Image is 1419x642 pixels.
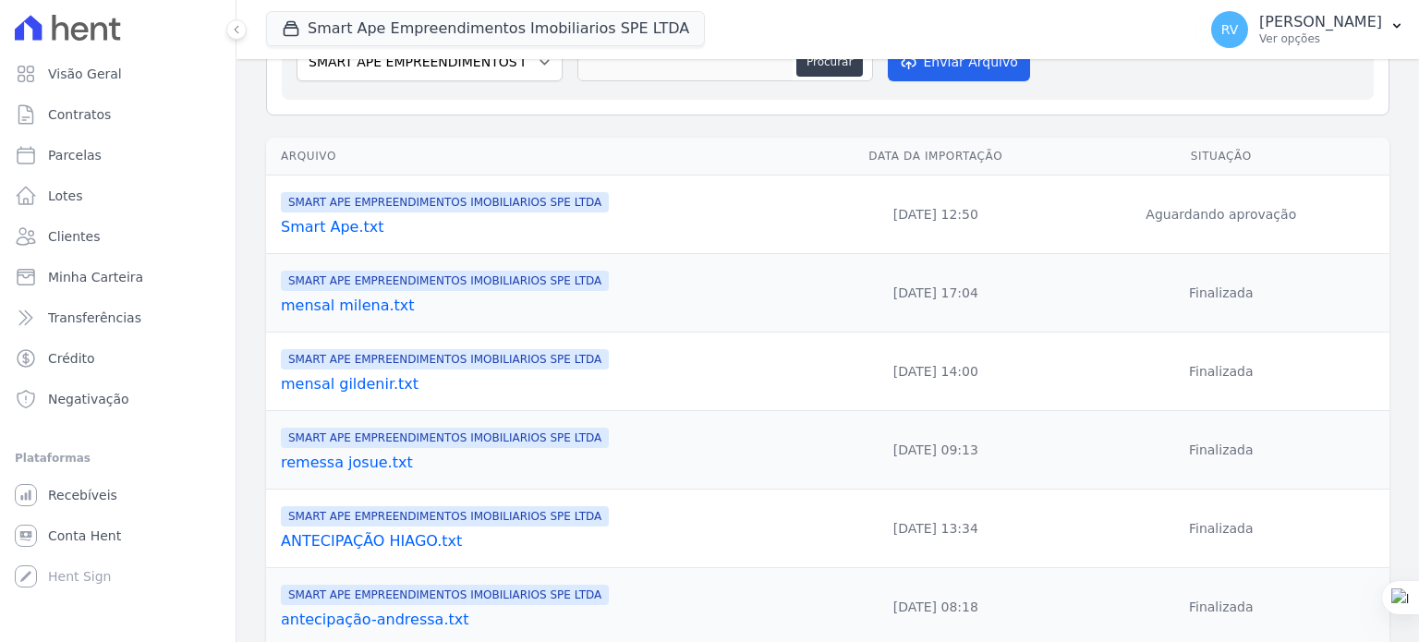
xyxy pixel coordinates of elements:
[48,65,122,83] span: Visão Geral
[48,146,102,164] span: Parcelas
[1259,31,1382,46] p: Ver opções
[7,299,228,336] a: Transferências
[48,527,121,545] span: Conta Hent
[1053,411,1389,490] td: Finalizada
[266,138,819,176] th: Arquivo
[7,177,228,214] a: Lotes
[7,96,228,133] a: Contratos
[48,309,141,327] span: Transferências
[281,452,811,474] a: remessa josue.txt
[1196,4,1419,55] button: RV [PERSON_NAME] Ver opções
[48,268,143,286] span: Minha Carteira
[1259,13,1382,31] p: [PERSON_NAME]
[7,477,228,514] a: Recebíveis
[7,381,228,418] a: Negativação
[281,295,811,317] a: mensal milena.txt
[15,447,221,469] div: Plataformas
[281,585,609,605] span: SMART APE EMPREENDIMENTOS IMOBILIARIOS SPE LTDA
[1053,176,1389,254] td: Aguardando aprovação
[48,105,111,124] span: Contratos
[819,176,1053,254] td: [DATE] 12:50
[1053,490,1389,568] td: Finalizada
[281,428,609,448] span: SMART APE EMPREENDIMENTOS IMOBILIARIOS SPE LTDA
[281,506,609,527] span: SMART APE EMPREENDIMENTOS IMOBILIARIOS SPE LTDA
[7,218,228,255] a: Clientes
[819,411,1053,490] td: [DATE] 09:13
[281,271,609,291] span: SMART APE EMPREENDIMENTOS IMOBILIARIOS SPE LTDA
[1053,333,1389,411] td: Finalizada
[7,137,228,174] a: Parcelas
[281,349,609,369] span: SMART APE EMPREENDIMENTOS IMOBILIARIOS SPE LTDA
[819,254,1053,333] td: [DATE] 17:04
[819,490,1053,568] td: [DATE] 13:34
[888,42,1030,81] button: Enviar Arquivo
[7,517,228,554] a: Conta Hent
[48,486,117,504] span: Recebíveis
[48,390,129,408] span: Negativação
[48,227,100,246] span: Clientes
[7,55,228,92] a: Visão Geral
[1221,23,1239,36] span: RV
[281,609,811,631] a: antecipação-andressa.txt
[819,333,1053,411] td: [DATE] 14:00
[281,530,811,552] a: ANTECIPAÇÃO HIAGO.txt
[281,216,811,238] a: Smart Ape.txt
[48,349,95,368] span: Crédito
[1053,254,1389,333] td: Finalizada
[281,373,811,395] a: mensal gildenir.txt
[281,192,609,212] span: SMART APE EMPREENDIMENTOS IMOBILIARIOS SPE LTDA
[7,340,228,377] a: Crédito
[266,11,705,46] button: Smart Ape Empreendimentos Imobiliarios SPE LTDA
[1053,138,1389,176] th: Situação
[796,47,863,77] button: Procurar
[7,259,228,296] a: Minha Carteira
[48,187,83,205] span: Lotes
[819,138,1053,176] th: Data da Importação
